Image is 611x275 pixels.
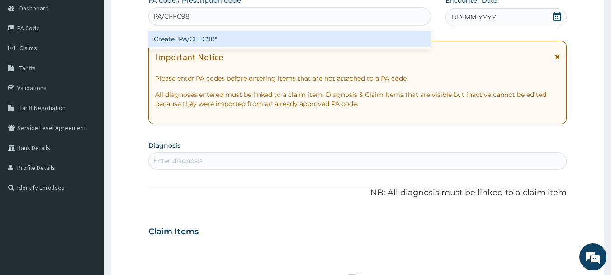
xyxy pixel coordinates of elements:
[148,5,170,26] div: Minimize live chat window
[52,81,125,172] span: We're online!
[19,64,36,72] span: Tariffs
[19,104,66,112] span: Tariff Negotiation
[155,52,223,62] h1: Important Notice
[148,187,567,199] p: NB: All diagnosis must be linked to a claim item
[148,227,199,237] h3: Claim Items
[47,51,152,63] div: Chat with us now
[155,74,560,83] p: Please enter PA codes before entering items that are not attached to a PA code
[5,181,172,212] textarea: Type your message and hit 'Enter'
[155,90,560,108] p: All diagnoses entered must be linked to a claim item. Diagnosis & Claim Items that are visible bu...
[19,4,49,12] span: Dashboard
[148,31,431,47] div: Create "PA/CFFC98"
[148,141,180,150] label: Diagnosis
[153,156,203,165] div: Enter diagnosis
[19,44,37,52] span: Claims
[17,45,37,68] img: d_794563401_company_1708531726252_794563401
[451,13,496,22] span: DD-MM-YYYY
